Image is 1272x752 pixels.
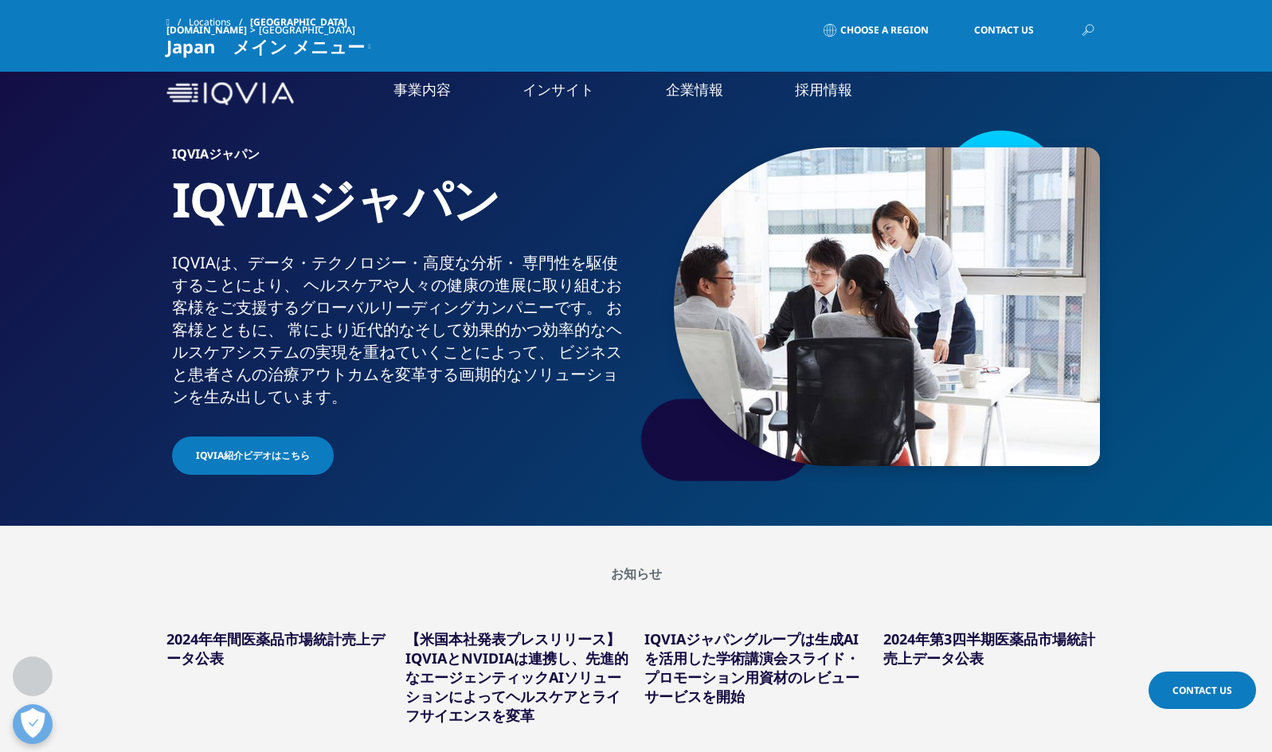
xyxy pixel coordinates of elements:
span: Contact Us [974,25,1034,35]
div: 10 / 12 [405,613,628,744]
a: IQVIAジャパングループは生成AIを活用した学術講演会スライド・プロモーション用資材のレビューサービスを開始 [644,629,859,706]
span: Contact Us [1172,683,1232,697]
div: [GEOGRAPHIC_DATA] [259,24,362,37]
a: 事業内容 [393,80,451,100]
span: IQVIA紹介ビデオはこちら [196,448,310,463]
div: 12 / 12 [883,613,1106,744]
a: 【米国本社発表プレスリリース】IQVIAとNVIDIAは連携し、先進的なエージェンティックAIソリューションによってヘルスケアとライフサイエンスを変革 [405,629,628,725]
a: インサイト [522,80,594,100]
a: [DOMAIN_NAME] [166,23,247,37]
h2: お知らせ [166,566,1106,582]
a: Contact Us [1149,672,1256,709]
nav: Primary [300,56,1106,131]
a: 採用情報 [795,80,852,100]
button: 優先設定センターを開く [13,704,53,744]
a: Contact Us [950,12,1058,49]
div: 9 / 12 [166,613,389,744]
span: Choose a Region [840,24,929,37]
img: 873_asian-businesspeople-meeting-in-office.jpg [674,147,1100,466]
h6: IQVIAジャパン [172,147,630,170]
a: 2024年第3四半期医薬品市場統計売上データ公表 [883,629,1095,668]
div: IQVIAは、​データ・​テクノロジー・​高度な​分析・​ 専門性を​駆使する​ことに​より、​ ヘルスケアや​人々の​健康の​進展に​取り組む​お客様を​ご支援​する​グローバル​リーディング... [172,252,630,408]
h1: IQVIAジャパン [172,170,630,252]
a: 2024年年間医薬品市場統計売上データ公表 [166,629,385,668]
a: IQVIA紹介ビデオはこちら [172,437,334,475]
div: 11 / 12 [644,613,867,744]
a: 企業情報 [666,80,723,100]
